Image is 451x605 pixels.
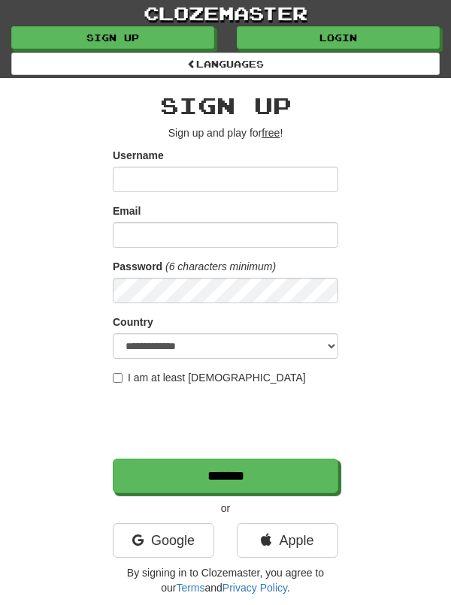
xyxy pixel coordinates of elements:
p: By signing in to Clozemaster, you agree to our and . [113,565,338,595]
a: Sign up [11,26,214,49]
p: or [113,501,338,516]
label: Email [113,203,141,218]
h2: Sign up [113,93,338,118]
iframe: reCAPTCHA [113,393,341,451]
label: I am at least [DEMOGRAPHIC_DATA] [113,370,306,385]
label: Country [113,315,153,330]
label: Password [113,259,162,274]
input: I am at least [DEMOGRAPHIC_DATA] [113,373,123,383]
em: (6 characters minimum) [165,260,276,272]
a: Login [237,26,440,49]
a: Languages [11,53,440,75]
a: Terms [176,582,204,594]
a: Apple [237,523,338,558]
label: Username [113,148,164,163]
a: Privacy Policy [222,582,287,594]
u: free [262,127,280,139]
a: Google [113,523,214,558]
p: Sign up and play for ! [113,125,338,140]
